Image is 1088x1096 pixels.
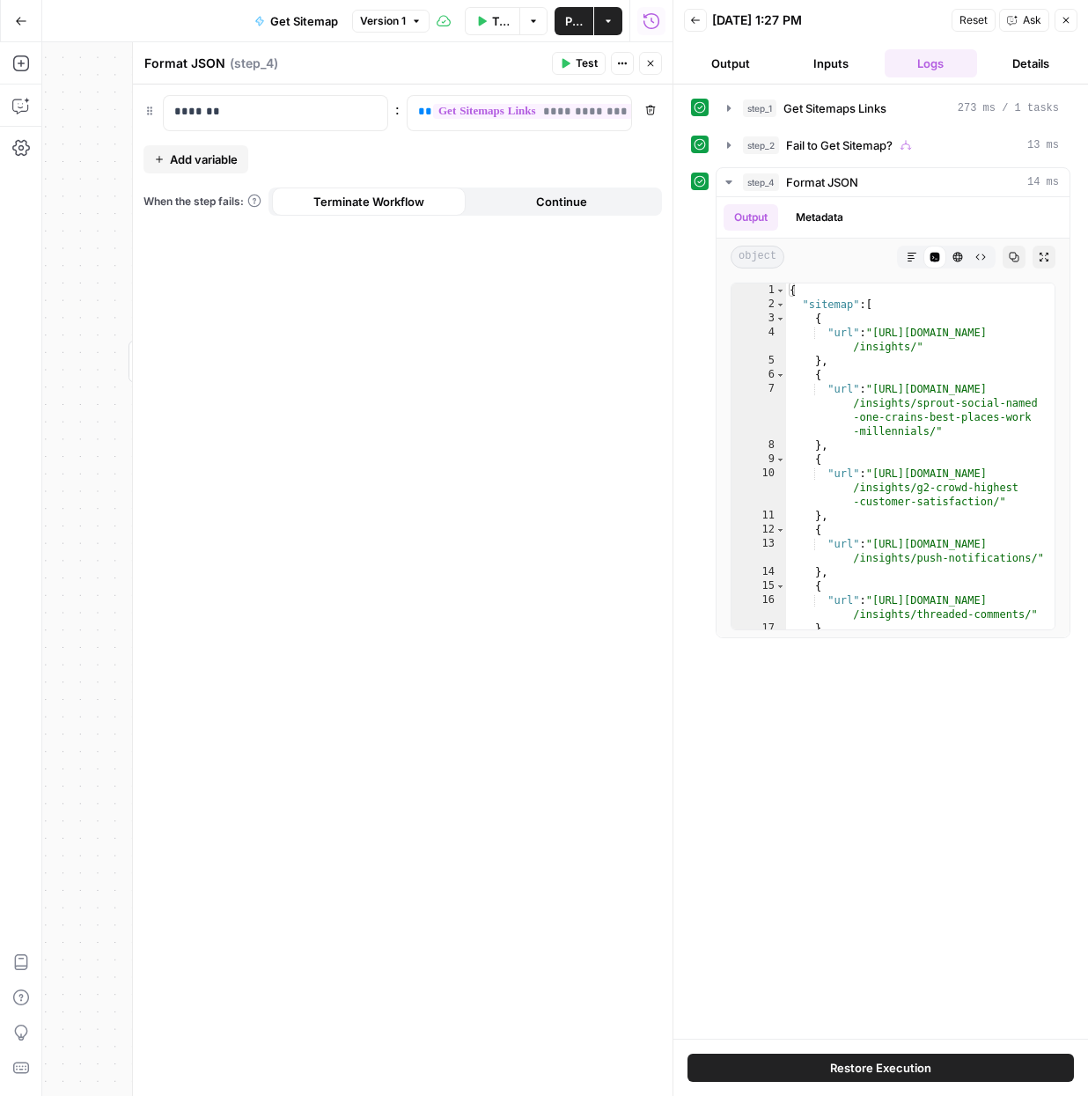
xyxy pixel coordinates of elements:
span: step_1 [743,99,776,117]
div: 11 [731,509,786,523]
span: step_2 [743,136,779,154]
div: 2 [731,298,786,312]
button: Restore Execution [687,1054,1074,1082]
button: 273 ms / 1 tasks [717,94,1070,122]
button: Inputs [784,49,878,77]
button: Reset [952,9,996,32]
div: 13 [731,537,786,565]
a: When the step fails: [143,194,261,210]
button: Ask [999,9,1049,32]
div: 7 [731,382,786,438]
span: Get Sitemap [270,12,338,30]
span: Restore Execution [830,1059,931,1077]
button: Logs [885,49,978,77]
span: Test Workflow [492,12,510,30]
span: Toggle code folding, rows 15 through 17 [776,579,785,593]
button: 14 ms [717,168,1070,196]
span: Toggle code folding, rows 12 through 14 [776,523,785,537]
span: Toggle code folding, rows 1 through 3001 [776,283,785,298]
span: Toggle code folding, rows 6 through 8 [776,368,785,382]
button: Test [552,52,606,75]
span: Reset [959,12,988,28]
div: 5 [731,354,786,368]
button: Output [724,204,778,231]
span: Toggle code folding, rows 2 through 3000 [776,298,785,312]
button: Details [984,49,1077,77]
div: 16 [731,593,786,622]
button: Continue [466,188,659,216]
button: Test Workflow [465,7,520,35]
span: Toggle code folding, rows 9 through 11 [776,452,785,467]
div: 8 [731,438,786,452]
span: ( step_4 ) [230,55,278,72]
span: 13 ms [1027,137,1059,153]
div: 9 [731,452,786,467]
span: Fail to Get Sitemap? [786,136,893,154]
div: 6 [731,368,786,382]
span: Publish [565,12,583,30]
button: Metadata [785,204,854,231]
span: Terminate Workflow [313,193,424,210]
span: Toggle code folding, rows 3 through 5 [776,312,785,326]
button: Publish [555,7,593,35]
span: Version 1 [360,13,406,29]
button: Output [684,49,777,77]
div: 10 [731,467,786,509]
span: Format JSON [786,173,858,191]
span: 273 ms / 1 tasks [958,100,1059,116]
span: Test [576,55,598,71]
div: 4 [731,326,786,354]
span: Continue [536,193,587,210]
div: 14 [731,565,786,579]
span: : [395,99,400,120]
div: 12 [731,523,786,537]
button: 13 ms [717,131,1070,159]
span: Ask [1023,12,1041,28]
span: Get Sitemaps Links [783,99,886,117]
div: 17 [731,622,786,636]
span: 14 ms [1027,174,1059,190]
span: object [731,246,784,268]
button: Version 1 [352,10,430,33]
div: 1 [731,283,786,298]
div: 15 [731,579,786,593]
span: step_4 [743,173,779,191]
span: Add variable [170,151,238,168]
button: Add variable [143,145,248,173]
textarea: Format JSON [144,55,225,72]
div: 14 ms [717,197,1070,637]
div: 3 [731,312,786,326]
button: Get Sitemap [244,7,349,35]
